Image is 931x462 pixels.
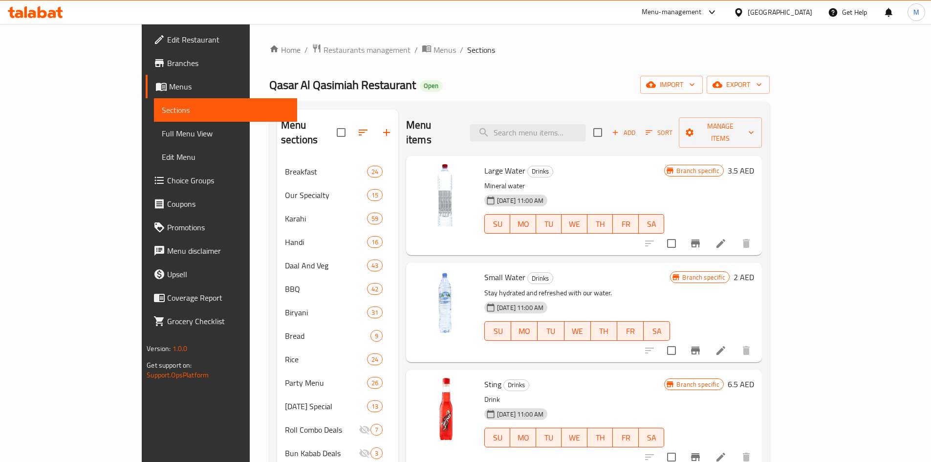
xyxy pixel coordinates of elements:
span: Bun Kabab Deals [285,447,359,459]
a: Menus [422,44,456,56]
span: Edit Restaurant [167,34,289,45]
span: Coupons [167,198,289,210]
div: BBQ42 [277,277,398,301]
div: items [367,283,383,295]
span: SU [489,431,506,445]
h2: Menu items [406,118,458,147]
a: Grocery Checklist [146,309,297,333]
span: WE [565,431,584,445]
span: 1.0.0 [173,342,188,355]
div: Menu-management [642,6,702,18]
p: Stay hydrated and refreshed with our water. [484,287,670,299]
button: SU [484,214,510,234]
span: Choice Groups [167,175,289,186]
a: Full Menu View [154,122,297,145]
p: Drink [484,394,664,406]
a: Edit Restaurant [146,28,297,51]
button: WE [562,214,587,234]
span: Edit Menu [162,151,289,163]
span: 13 [368,402,382,411]
a: Coupons [146,192,297,216]
span: Branch specific [678,273,729,282]
span: Sort sections [351,121,375,144]
div: items [367,260,383,271]
span: 9 [371,331,382,341]
a: Choice Groups [146,169,297,192]
span: [DATE] Special [285,400,367,412]
span: WE [568,324,587,338]
div: Party Menu26 [277,371,398,395]
span: Large Water [484,163,525,178]
span: WE [565,217,584,231]
h6: 6.5 AED [728,377,754,391]
div: Rice24 [277,348,398,371]
input: search [470,124,585,141]
span: Party Menu [285,377,367,389]
span: Coverage Report [167,292,289,304]
span: M [913,7,919,18]
span: TU [540,217,558,231]
button: SA [639,214,665,234]
span: Manage items [687,120,754,145]
a: Branches [146,51,297,75]
nav: breadcrumb [269,44,770,56]
div: [DATE] Special13 [277,395,398,418]
span: MO [514,431,532,445]
span: MO [514,217,532,231]
span: Handi [285,236,367,248]
div: items [370,424,383,436]
span: 26 [368,378,382,388]
div: Breakfast24 [277,160,398,183]
span: 7 [371,425,382,435]
span: Karahi [285,213,367,224]
h6: 3.5 AED [728,164,754,177]
button: TU [536,214,562,234]
span: Branch specific [672,166,723,176]
span: 3 [371,449,382,458]
button: WE [562,428,587,447]
div: Roll Combo Deals7 [277,418,398,441]
div: Karahi59 [277,207,398,230]
button: delete [735,232,758,255]
span: 31 [368,308,382,317]
a: Menu disclaimer [146,239,297,263]
div: Rice [285,353,367,365]
span: 43 [368,261,382,270]
span: SA [643,217,661,231]
div: items [367,353,383,365]
button: Sort [643,125,675,140]
span: 42 [368,285,382,294]
span: Sort items [639,125,679,140]
span: Promotions [167,221,289,233]
li: / [460,44,463,56]
div: Today's Special [285,400,367,412]
span: Biryani [285,307,367,318]
div: Daal And Veg [285,260,367,271]
a: Upsell [146,263,297,286]
span: Drinks [528,166,553,177]
div: Drinks [527,166,553,177]
span: Menus [433,44,456,56]
button: SA [644,321,670,341]
button: MO [510,214,536,234]
div: Handi16 [277,230,398,254]
div: Drinks [503,379,529,391]
span: Version: [147,342,171,355]
span: Grocery Checklist [167,315,289,327]
button: FR [617,321,644,341]
span: SA [648,324,666,338]
button: TU [538,321,564,341]
span: Select to update [661,233,682,254]
span: TU [540,431,558,445]
span: Select to update [661,340,682,361]
button: SU [484,321,511,341]
h6: 2 AED [734,270,754,284]
div: Biryani31 [277,301,398,324]
a: Edit menu item [715,238,727,249]
span: Add item [608,125,639,140]
span: 24 [368,355,382,364]
button: TH [591,321,617,341]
